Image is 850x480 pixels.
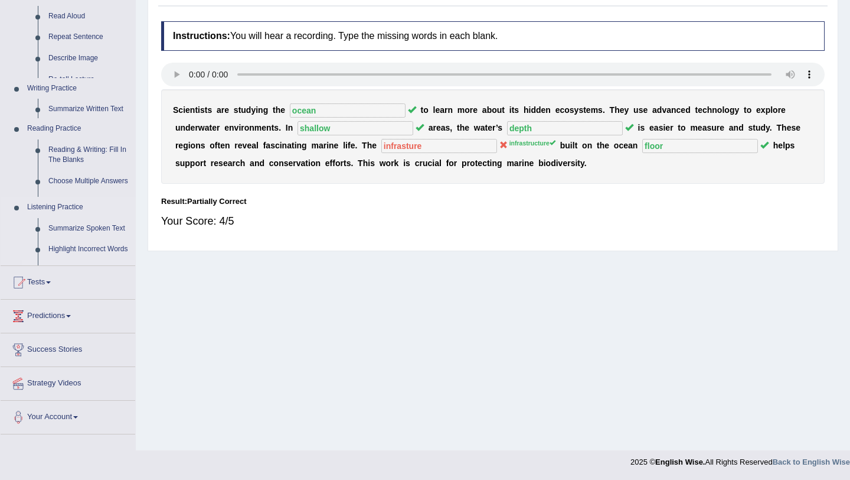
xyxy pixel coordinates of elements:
[274,123,279,132] b: s
[470,105,473,115] b: r
[279,123,281,132] b: .
[791,123,796,132] b: s
[729,123,734,132] b: a
[707,123,711,132] b: s
[698,123,702,132] b: e
[1,401,135,430] a: Your Account
[465,123,469,132] b: e
[315,158,321,168] b: n
[22,197,135,218] a: Listening Practice
[781,105,786,115] b: e
[345,141,348,150] b: i
[263,105,269,115] b: g
[663,123,665,132] b: i
[224,105,229,115] b: e
[185,158,190,168] b: p
[224,123,229,132] b: e
[200,105,205,115] b: s
[246,105,251,115] b: d
[234,105,238,115] b: s
[1,300,135,329] a: Predictions
[545,105,551,115] b: n
[381,139,497,153] input: blank
[681,123,686,132] b: o
[643,105,648,115] b: e
[326,141,329,150] b: i
[722,105,724,115] b: l
[707,105,712,115] b: h
[190,105,195,115] b: n
[330,158,333,168] b: f
[319,141,323,150] b: a
[565,141,570,150] b: u
[633,105,639,115] b: u
[541,105,546,115] b: e
[507,121,623,135] input: blank
[221,105,224,115] b: r
[587,141,593,150] b: n
[777,123,782,132] b: T
[796,123,800,132] b: e
[288,123,293,132] b: n
[178,141,183,150] b: e
[770,105,773,115] b: l
[362,141,367,150] b: T
[649,123,654,132] b: e
[457,123,460,132] b: t
[348,141,351,150] b: f
[250,158,254,168] b: a
[460,123,465,132] b: h
[301,158,306,168] b: a
[625,105,629,115] b: y
[343,141,345,150] b: l
[218,141,221,150] b: t
[43,239,135,260] a: Highlight Incorrect Words
[43,6,135,27] a: Read Aloud
[773,141,779,150] b: h
[195,141,201,150] b: n
[229,123,234,132] b: n
[175,141,178,150] b: r
[43,218,135,239] a: Summarize Spoken Text
[368,158,370,168] b: i
[474,123,480,132] b: w
[560,141,565,150] b: b
[195,158,200,168] b: o
[447,105,453,115] b: n
[724,105,730,115] b: o
[372,141,377,150] b: e
[217,105,221,115] b: a
[256,105,258,115] b: i
[240,158,246,168] b: h
[681,105,685,115] b: e
[678,123,681,132] b: t
[195,105,198,115] b: t
[346,158,351,168] b: s
[276,105,281,115] b: h
[234,141,237,150] b: r
[711,123,717,132] b: u
[305,158,308,168] b: t
[482,105,487,115] b: a
[717,123,720,132] b: r
[583,105,586,115] b: t
[335,158,341,168] b: o
[564,105,570,115] b: o
[332,158,335,168] b: f
[247,141,251,150] b: e
[575,141,578,150] b: t
[251,105,256,115] b: y
[441,123,446,132] b: a
[22,78,135,99] a: Writing Practice
[603,105,605,115] b: .
[275,141,280,150] b: c
[292,141,295,150] b: t
[531,105,536,115] b: d
[773,105,778,115] b: o
[329,141,334,150] b: n
[536,105,541,115] b: d
[790,141,795,150] b: s
[600,141,605,150] b: h
[225,141,230,150] b: n
[173,105,178,115] b: S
